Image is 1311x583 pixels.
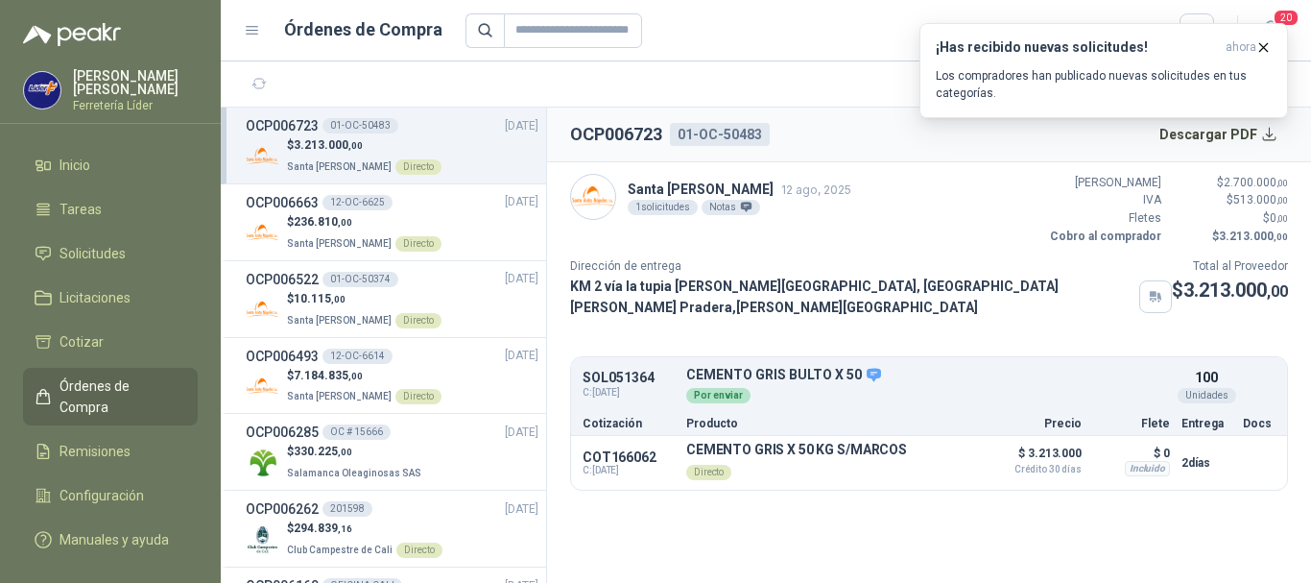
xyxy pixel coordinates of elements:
[322,425,391,440] div: OC # 15666
[702,200,760,215] div: Notas
[583,465,675,476] span: C: [DATE]
[287,443,425,461] p: $
[1274,231,1288,242] span: ,00
[505,347,538,365] span: [DATE]
[246,269,319,290] h3: OCP006522
[628,179,851,200] p: Santa [PERSON_NAME]
[986,442,1082,474] p: $ 3.213.000
[73,69,198,96] p: [PERSON_NAME] [PERSON_NAME]
[1046,209,1161,228] p: Fletes
[348,371,363,381] span: ,00
[60,155,90,176] span: Inicio
[395,236,441,252] div: Directo
[1173,191,1288,209] p: $
[246,115,319,136] h3: OCP006723
[23,279,198,316] a: Licitaciones
[570,121,662,148] h2: OCP006723
[338,217,352,228] span: ,00
[23,522,198,558] a: Manuales y ayuda
[1181,418,1231,429] p: Entrega
[287,315,392,326] span: Santa [PERSON_NAME]
[331,294,346,304] span: ,00
[686,418,974,429] p: Producto
[23,147,198,183] a: Inicio
[505,117,538,135] span: [DATE]
[1276,178,1288,188] span: ,00
[505,270,538,288] span: [DATE]
[246,522,279,556] img: Company Logo
[395,159,441,175] div: Directo
[294,445,352,458] span: 330.225
[395,313,441,328] div: Directo
[1173,228,1288,246] p: $
[246,446,279,479] img: Company Logo
[936,67,1272,102] p: Los compradores han publicado nuevas solicitudes en tus categorías.
[348,140,363,151] span: ,00
[686,388,751,403] div: Por enviar
[583,449,675,465] p: COT166062
[246,422,538,482] a: OCP006285OC # 15666[DATE] Company Logo$330.225,00Salamanca Oleaginosas SAS
[60,485,144,506] span: Configuración
[505,193,538,211] span: [DATE]
[294,522,352,535] span: 294.839
[505,500,538,519] span: [DATE]
[1172,257,1288,276] p: Total al Proveedor
[628,200,698,215] div: 1 solicitudes
[246,422,319,443] h3: OCP006285
[1172,276,1288,305] p: $
[338,523,352,534] span: ,16
[919,23,1288,118] button: ¡Has recibido nuevas solicitudes!ahora Los compradores han publicado nuevas solicitudes en tus ca...
[686,367,1170,384] p: CEMENTO GRIS BULTO X 50
[60,331,104,352] span: Cotizar
[986,465,1082,474] span: Crédito 30 días
[1270,211,1288,225] span: 0
[986,418,1082,429] p: Precio
[322,195,393,210] div: 12-OC-6625
[287,468,421,478] span: Salamanca Oleaginosas SAS
[1233,193,1288,206] span: 513.000
[1219,230,1288,243] span: 3.213.000
[287,136,441,155] p: $
[686,442,907,457] p: CEMENTO GRIS X 50 KG S/MARCOS
[246,269,538,329] a: OCP00652201-OC-50374[DATE] Company Logo$10.115,00Santa [PERSON_NAME]Directo
[287,367,441,385] p: $
[670,123,770,146] div: 01-OC-50483
[246,346,319,367] h3: OCP006493
[287,161,392,172] span: Santa [PERSON_NAME]
[570,276,1132,318] p: KM 2 vía la tupia [PERSON_NAME][GEOGRAPHIC_DATA], [GEOGRAPHIC_DATA][PERSON_NAME] Pradera , [PERSO...
[246,369,279,402] img: Company Logo
[246,216,279,250] img: Company Logo
[23,23,121,46] img: Logo peakr
[338,447,352,457] span: ,00
[396,543,442,558] div: Directo
[60,441,131,462] span: Remisiones
[570,257,1172,276] p: Dirección de entrega
[583,418,675,429] p: Cotización
[1181,451,1231,474] p: 2 días
[1046,228,1161,246] p: Cobro al comprador
[1178,388,1236,403] div: Unidades
[395,389,441,404] div: Directo
[1276,195,1288,206] span: ,00
[60,199,102,220] span: Tareas
[322,118,398,134] div: 01-OC-50483
[1046,174,1161,192] p: [PERSON_NAME]
[1093,418,1170,429] p: Flete
[1125,461,1170,476] div: Incluido
[23,191,198,228] a: Tareas
[60,376,179,418] span: Órdenes de Compra
[246,192,319,213] h3: OCP006663
[322,349,393,364] div: 12-OC-6614
[287,290,441,308] p: $
[23,368,198,425] a: Órdenes de Compra
[1243,418,1275,429] p: Docs
[246,346,538,406] a: OCP00649312-OC-6614[DATE] Company Logo$7.184.835,00Santa [PERSON_NAME]Directo
[781,182,851,197] span: 12 ago, 2025
[1046,191,1161,209] p: IVA
[1267,282,1288,301] span: ,00
[246,139,279,173] img: Company Logo
[1273,9,1299,27] span: 20
[1173,174,1288,192] p: $
[571,175,615,219] img: Company Logo
[60,529,169,550] span: Manuales y ayuda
